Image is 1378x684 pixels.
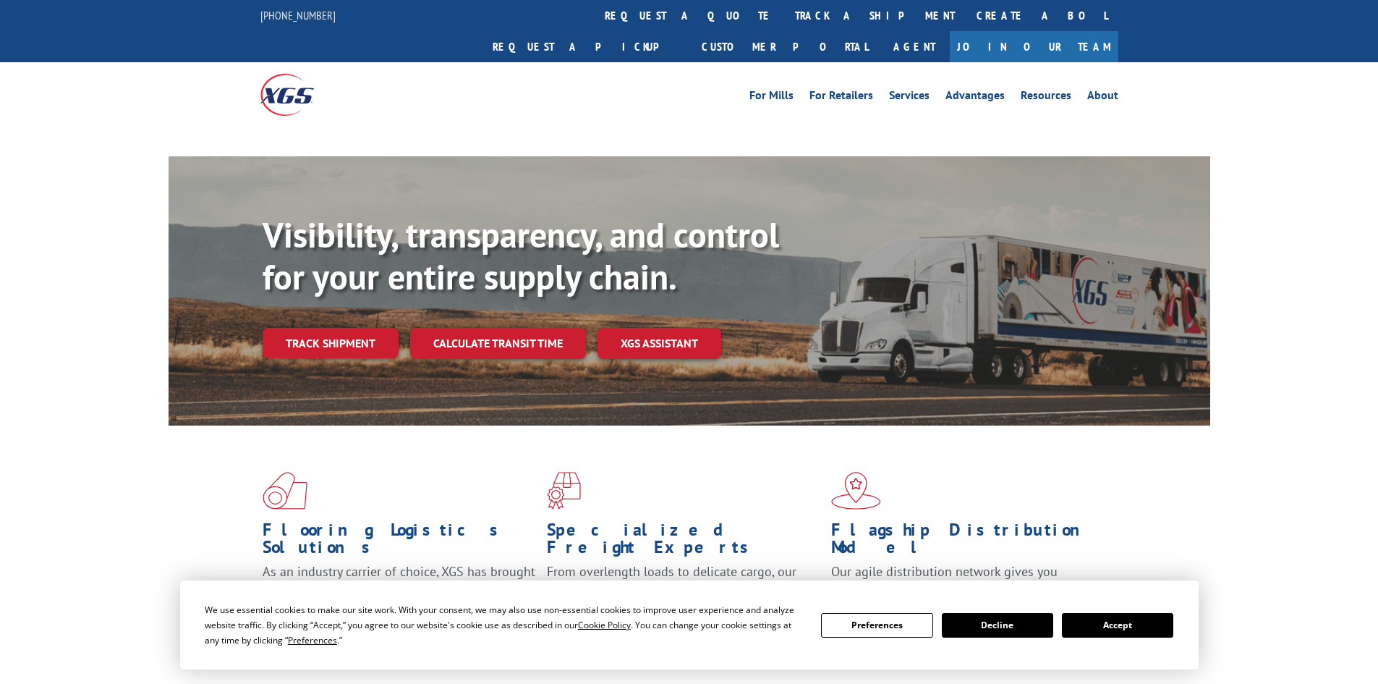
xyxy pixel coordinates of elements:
a: Services [889,90,930,106]
img: xgs-icon-focused-on-flooring-red [547,472,581,510]
a: Calculate transit time [410,328,586,359]
h1: Specialized Freight Experts [547,521,820,563]
button: Decline [942,613,1053,638]
a: About [1087,90,1118,106]
div: Cookie Consent Prompt [180,580,1199,670]
span: Our agile distribution network gives you nationwide inventory management on demand. [831,563,1097,597]
button: Preferences [821,613,932,638]
a: Request a pickup [482,31,691,62]
h1: Flagship Distribution Model [831,521,1105,563]
div: We use essential cookies to make our site work. With your consent, we may also use non-essential ... [205,602,804,648]
a: Customer Portal [691,31,879,62]
img: xgs-icon-total-supply-chain-intelligence-red [263,472,307,510]
a: XGS ASSISTANT [597,328,721,359]
a: For Retailers [809,90,873,106]
a: Track shipment [263,328,399,358]
a: Join Our Team [950,31,1118,62]
span: Preferences [288,634,337,646]
a: For Mills [749,90,794,106]
a: Resources [1021,90,1071,106]
p: From overlength loads to delicate cargo, our experienced staff knows the best way to move your fr... [547,563,820,628]
a: Agent [879,31,950,62]
img: xgs-icon-flagship-distribution-model-red [831,472,881,510]
a: Advantages [945,90,1005,106]
span: Cookie Policy [578,619,631,631]
button: Accept [1062,613,1173,638]
span: As an industry carrier of choice, XGS has brought innovation and dedication to flooring logistics... [263,563,535,615]
a: [PHONE_NUMBER] [260,8,336,22]
b: Visibility, transparency, and control for your entire supply chain. [263,212,779,299]
h1: Flooring Logistics Solutions [263,521,536,563]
